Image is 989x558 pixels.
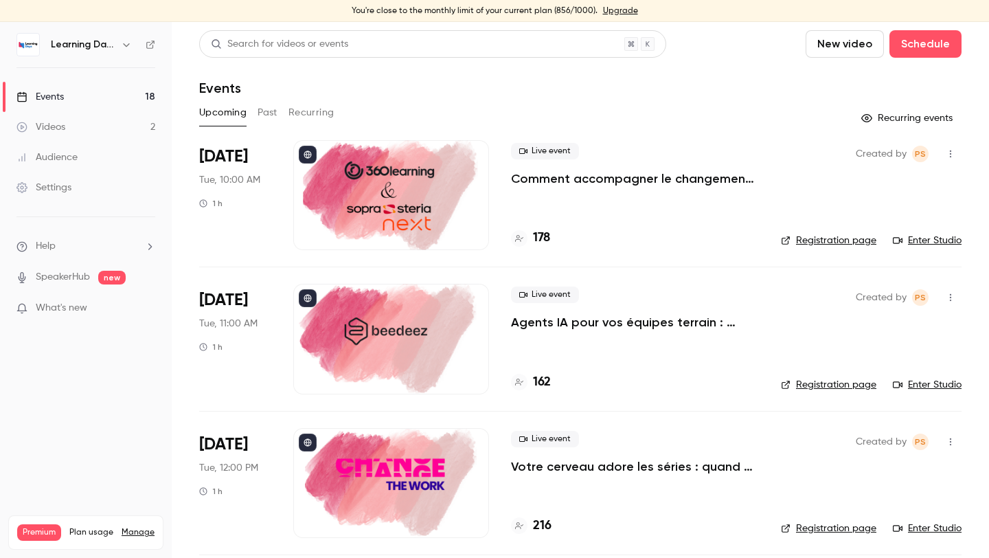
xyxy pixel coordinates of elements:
[603,5,638,16] a: Upgrade
[856,289,907,306] span: Created by
[199,102,247,124] button: Upcoming
[199,461,258,475] span: Tue, 12:00 PM
[16,239,155,254] li: help-dropdown-opener
[16,181,71,194] div: Settings
[855,107,962,129] button: Recurring events
[199,342,223,353] div: 1 h
[199,173,260,187] span: Tue, 10:00 AM
[915,434,926,450] span: PS
[199,434,248,456] span: [DATE]
[258,102,277,124] button: Past
[51,38,115,52] h6: Learning Days
[199,486,223,497] div: 1 h
[16,90,64,104] div: Events
[199,198,223,209] div: 1 h
[511,229,550,247] a: 178
[511,287,579,303] span: Live event
[199,428,271,538] div: Oct 7 Tue, 12:00 PM (Europe/Paris)
[511,373,551,392] a: 162
[199,284,271,394] div: Oct 7 Tue, 11:00 AM (Europe/Paris)
[889,30,962,58] button: Schedule
[781,378,876,392] a: Registration page
[856,146,907,162] span: Created by
[511,170,759,187] a: Comment accompagner le changement avec le skills-based learning ?
[533,229,550,247] h4: 178
[533,517,552,535] h4: 216
[915,146,926,162] span: PS
[806,30,884,58] button: New video
[199,289,248,311] span: [DATE]
[781,234,876,247] a: Registration page
[199,80,241,96] h1: Events
[893,522,962,535] a: Enter Studio
[511,314,759,331] a: Agents IA pour vos équipes terrain : former, accompagner et transformer l’expérience apprenant
[915,289,926,306] span: PS
[17,524,61,541] span: Premium
[511,458,759,475] a: Votre cerveau adore les séries : quand les neurosciences rencontrent la formation
[511,431,579,447] span: Live event
[199,140,271,250] div: Oct 7 Tue, 10:00 AM (Europe/Paris)
[199,146,248,168] span: [DATE]
[893,234,962,247] a: Enter Studio
[511,517,552,535] a: 216
[69,527,113,538] span: Plan usage
[912,289,929,306] span: Prad Selvarajah
[199,317,258,331] span: Tue, 11:00 AM
[16,150,78,164] div: Audience
[36,301,87,315] span: What's new
[17,34,39,56] img: Learning Days
[533,373,551,392] h4: 162
[856,434,907,450] span: Created by
[912,434,929,450] span: Prad Selvarajah
[36,239,56,254] span: Help
[511,143,579,159] span: Live event
[16,120,65,134] div: Videos
[98,271,126,284] span: new
[288,102,334,124] button: Recurring
[122,527,155,538] a: Manage
[912,146,929,162] span: Prad Selvarajah
[36,270,90,284] a: SpeakerHub
[781,522,876,535] a: Registration page
[139,302,155,315] iframe: Noticeable Trigger
[893,378,962,392] a: Enter Studio
[211,37,348,52] div: Search for videos or events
